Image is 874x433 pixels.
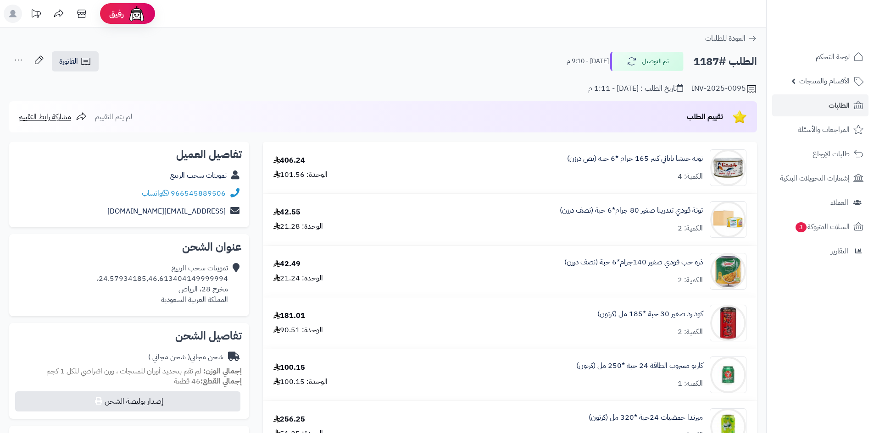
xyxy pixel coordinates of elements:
[128,5,146,23] img: ai-face.png
[693,52,757,71] h2: الطلب #1187
[564,257,703,268] a: ذرة حب قودي صغير 140جرام*6 حبة (نصف درزن)
[273,362,305,373] div: 100.15
[678,275,703,285] div: الكمية: 2
[273,273,323,284] div: الوحدة: 21.24
[148,351,190,362] span: ( شحن مجاني )
[273,155,305,166] div: 406.24
[589,412,703,423] a: ميرندا حمضيات 24حبة *320 مل (كرتون)
[95,111,132,122] span: لم يتم التقييم
[107,206,226,217] a: [EMAIL_ADDRESS][DOMAIN_NAME]
[678,171,703,182] div: الكمية: 4
[830,196,848,209] span: العملاء
[170,170,227,181] a: تموينات سحب الربيع
[705,33,757,44] a: العودة للطلبات
[812,26,865,45] img: logo-2.png
[52,51,99,71] a: الفاتورة
[710,305,746,341] img: 1747536337-61lY7EtfpmL._AC_SL1500-90x90.jpg
[142,188,169,199] a: واتساب
[772,192,868,214] a: العملاء
[772,167,868,189] a: إشعارات التحويلات البنكية
[273,221,323,232] div: الوحدة: 21.28
[273,170,328,180] div: الوحدة: 101.56
[171,188,226,199] a: 966545889506
[780,172,850,185] span: إشعارات التحويلات البنكية
[831,245,848,258] span: التقارير
[705,33,746,44] span: العودة للطلبات
[17,330,242,341] h2: تفاصيل الشحن
[687,111,723,122] span: تقييم الطلب
[273,311,305,321] div: 181.01
[799,75,850,88] span: الأقسام والمنتجات
[588,83,683,94] div: تاريخ الطلب : [DATE] - 1:11 م
[17,241,242,252] h2: عنوان الشحن
[610,52,684,71] button: تم التوصيل
[24,5,47,25] a: تحديثات المنصة
[798,123,850,136] span: المراجعات والأسئلة
[772,216,868,238] a: السلات المتروكة3
[597,309,703,319] a: كود رد صغير 30 حبة *185 مل (كرتون)
[816,50,850,63] span: لوحة التحكم
[46,366,201,377] span: لم تقم بتحديد أوزان للمنتجات ، وزن افتراضي للكل 1 كجم
[174,376,242,387] small: 46 قطعة
[273,259,301,269] div: 42.49
[829,99,850,112] span: الطلبات
[710,253,746,290] img: 1747451942-6281014000994_1-90x90.jpg
[710,356,746,393] img: 1747538499-b11f2831-5e87-483c-98fe-33a7f514-90x90.jpg
[772,46,868,68] a: لوحة التحكم
[796,222,807,232] span: 3
[97,263,228,305] div: تموينات سحب الربيع 24.57934185,46.613404149999994، مخرج 28، الرياض المملكة العربية السعودية
[17,149,242,160] h2: تفاصيل العميل
[678,378,703,389] div: الكمية: 1
[18,111,71,122] span: مشاركة رابط التقييم
[148,352,223,362] div: شحن مجاني
[273,325,323,335] div: الوحدة: 90.51
[273,207,301,218] div: 42.55
[273,377,328,387] div: الوحدة: 100.15
[15,391,240,411] button: إصدار بوليصة الشحن
[109,8,124,19] span: رفيق
[772,119,868,141] a: المراجعات والأسئلة
[18,111,87,122] a: مشاركة رابط التقييم
[678,223,703,234] div: الكمية: 2
[567,57,609,66] small: [DATE] - 9:10 م
[813,148,850,160] span: طلبات الإرجاع
[567,153,703,164] a: تونة جيشا ياباني كبير 165 جرام *6 حبة (نص درزن)
[772,94,868,116] a: الطلبات
[678,327,703,337] div: الكمية: 2
[576,361,703,371] a: كاربو مشروب الطاقة 24 حبة *250 مل (كرتون)
[710,201,746,238] img: 1747306025-Screenshot%202025-05-15%20133830-90x90.jpg
[772,143,868,165] a: طلبات الإرجاع
[59,56,78,67] span: الفاتورة
[691,83,757,94] div: INV-2025-0095
[710,149,746,186] img: 1747288145-f8266b3f-4fb7-48b3-84ba-d7269b3f-90x90.jpg
[273,414,305,425] div: 256.25
[200,376,242,387] strong: إجمالي القطع:
[795,220,850,233] span: السلات المتروكة
[560,205,703,216] a: تونة قودي تندرينا صغير 80 جرام*6 حبة (نصف درزن)
[203,366,242,377] strong: إجمالي الوزن:
[772,240,868,262] a: التقارير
